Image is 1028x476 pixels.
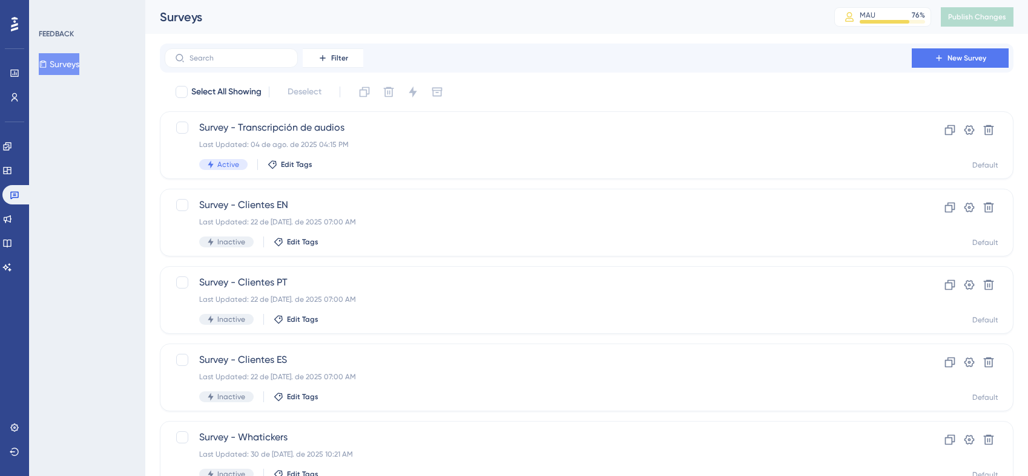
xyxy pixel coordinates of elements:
[277,81,332,103] button: Deselect
[948,12,1006,22] span: Publish Changes
[199,140,877,149] div: Last Updated: 04 de ago. de 2025 04:15 PM
[199,120,877,135] span: Survey - Transcripción de audios
[199,372,877,382] div: Last Updated: 22 de [DATE]. de 2025 07:00 AM
[274,392,318,402] button: Edit Tags
[860,10,875,20] div: MAU
[199,295,877,304] div: Last Updated: 22 de [DATE]. de 2025 07:00 AM
[199,275,877,290] span: Survey - Clientes PT
[287,237,318,247] span: Edit Tags
[912,48,1009,68] button: New Survey
[947,53,986,63] span: New Survey
[199,217,877,227] div: Last Updated: 22 de [DATE]. de 2025 07:00 AM
[281,160,312,169] span: Edit Tags
[972,393,998,402] div: Default
[274,315,318,324] button: Edit Tags
[160,8,804,25] div: Surveys
[972,238,998,247] div: Default
[39,53,79,75] button: Surveys
[268,160,312,169] button: Edit Tags
[303,48,363,68] button: Filter
[972,315,998,325] div: Default
[191,85,262,99] span: Select All Showing
[217,392,245,402] span: Inactive
[199,430,877,445] span: Survey - Whatickers
[217,315,245,324] span: Inactive
[217,237,245,247] span: Inactive
[274,237,318,247] button: Edit Tags
[331,53,348,63] span: Filter
[199,353,877,367] span: Survey - Clientes ES
[941,7,1013,27] button: Publish Changes
[189,54,288,62] input: Search
[972,160,998,170] div: Default
[199,198,877,212] span: Survey - Clientes EN
[39,29,74,39] div: FEEDBACK
[912,10,925,20] div: 76 %
[287,392,318,402] span: Edit Tags
[199,449,877,459] div: Last Updated: 30 de [DATE]. de 2025 10:21 AM
[217,160,239,169] span: Active
[288,85,321,99] span: Deselect
[287,315,318,324] span: Edit Tags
